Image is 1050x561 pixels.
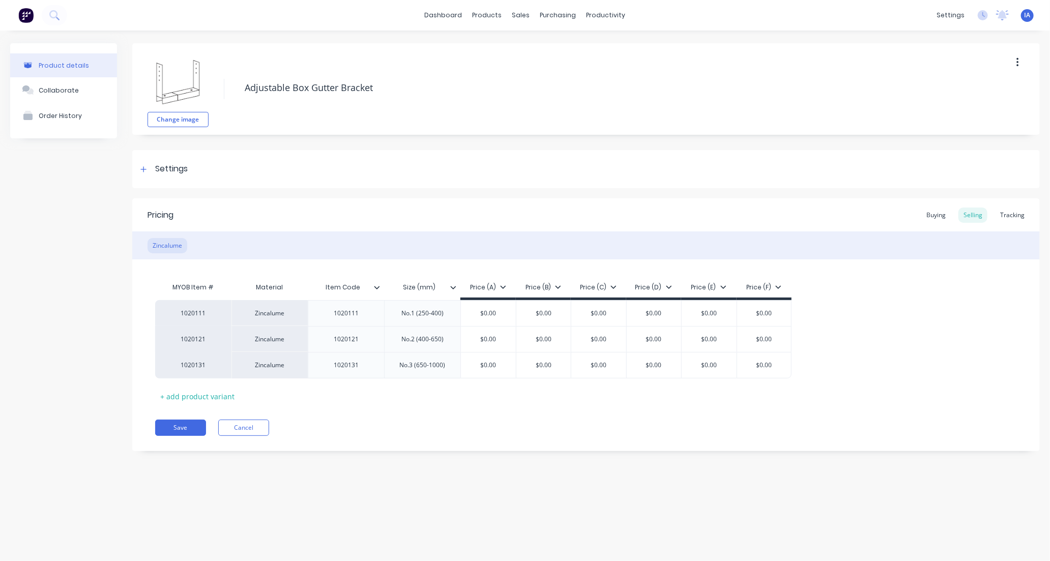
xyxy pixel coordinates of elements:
div: $0.00 [516,352,571,378]
button: Order History [10,103,117,128]
img: Factory [18,8,34,23]
div: Order History [39,112,82,120]
div: No.3 (650-1000) [392,359,454,372]
button: Cancel [218,420,269,436]
div: 1020131 [321,359,372,372]
div: 1020111 [321,307,372,320]
div: Tracking [995,208,1030,223]
div: Buying [921,208,951,223]
div: $0.00 [737,301,792,326]
div: Selling [958,208,987,223]
div: productivity [581,8,631,23]
div: $0.00 [682,327,737,352]
div: No.1 (250-400) [393,307,452,320]
div: Zincalume [231,352,308,378]
div: Price (F) [746,283,781,292]
div: sales [507,8,535,23]
div: Settings [155,163,188,175]
div: $0.00 [627,352,682,378]
div: products [468,8,507,23]
div: Material [231,277,308,298]
div: 1020121Zincalume1020121No.2 (400-650)$0.00$0.00$0.00$0.00$0.00$0.00 [155,326,792,352]
div: Collaborate [39,86,79,94]
span: IA [1025,11,1031,20]
div: Product details [39,62,89,69]
div: 1020111Zincalume1020111No.1 (250-400)$0.00$0.00$0.00$0.00$0.00$0.00 [155,300,792,326]
div: $0.00 [461,301,516,326]
div: 1020131Zincalume1020131No.3 (650-1000)$0.00$0.00$0.00$0.00$0.00$0.00 [155,352,792,378]
div: $0.00 [737,352,792,378]
div: Item Code [308,277,384,298]
textarea: Adjustable Box Gutter Bracket [240,76,941,100]
div: $0.00 [571,327,626,352]
div: 1020131 [165,361,221,370]
div: Item Code [308,275,378,300]
div: Price (E) [691,283,726,292]
div: $0.00 [516,301,571,326]
div: Price (C) [580,283,617,292]
div: 1020121 [321,333,372,346]
div: $0.00 [627,301,682,326]
div: Price (B) [526,283,561,292]
div: Zincalume [231,326,308,352]
div: Price (D) [635,283,672,292]
div: $0.00 [461,327,516,352]
div: fileChange image [148,51,209,127]
div: $0.00 [516,327,571,352]
div: purchasing [535,8,581,23]
button: Collaborate [10,77,117,103]
div: 1020121 [165,335,221,344]
div: Zincalume [231,300,308,326]
div: 1020111 [165,309,221,318]
div: settings [931,8,970,23]
div: $0.00 [571,352,626,378]
div: $0.00 [682,352,737,378]
div: Size (mm) [384,275,454,300]
a: dashboard [420,8,468,23]
div: Price (A) [470,283,506,292]
div: + add product variant [155,389,240,404]
button: Product details [10,53,117,77]
div: No.2 (400-650) [393,333,452,346]
div: $0.00 [461,352,516,378]
div: $0.00 [571,301,626,326]
div: MYOB Item # [155,277,231,298]
div: Zincalume [148,238,187,253]
div: $0.00 [627,327,682,352]
button: Change image [148,112,209,127]
img: file [153,56,203,107]
div: Pricing [148,209,173,221]
div: $0.00 [737,327,792,352]
div: Size (mm) [384,277,460,298]
div: $0.00 [682,301,737,326]
button: Save [155,420,206,436]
